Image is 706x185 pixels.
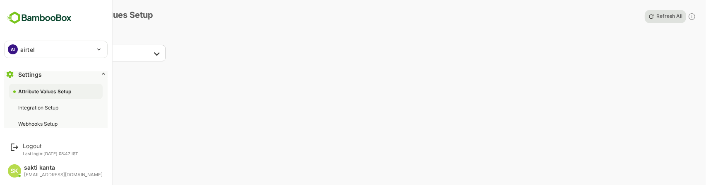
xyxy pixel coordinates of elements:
[688,10,696,23] div: Click to refresh values for all attributes in the selected attribute category
[18,88,73,95] div: Attribute Values Setup
[18,104,60,111] div: Integration Setup
[18,120,59,127] div: Webhooks Setup
[23,151,78,156] p: Last login: [DATE] 08:47 IST
[64,33,179,39] p: Attribute Category
[4,66,108,83] button: Settings
[24,164,103,171] div: sakti kanta
[4,10,74,26] img: BambooboxFullLogoMark.5f36c76dfaba33ec1ec1367b70bb1252.svg
[8,164,21,178] div: SK
[23,142,78,149] div: Logout
[8,44,18,54] div: AI
[5,41,107,58] div: AIairtel
[20,45,35,54] p: airtel
[62,45,166,61] div: ​
[18,71,42,78] div: Settings
[24,172,103,178] div: [EMAIL_ADDRESS][DOMAIN_NAME]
